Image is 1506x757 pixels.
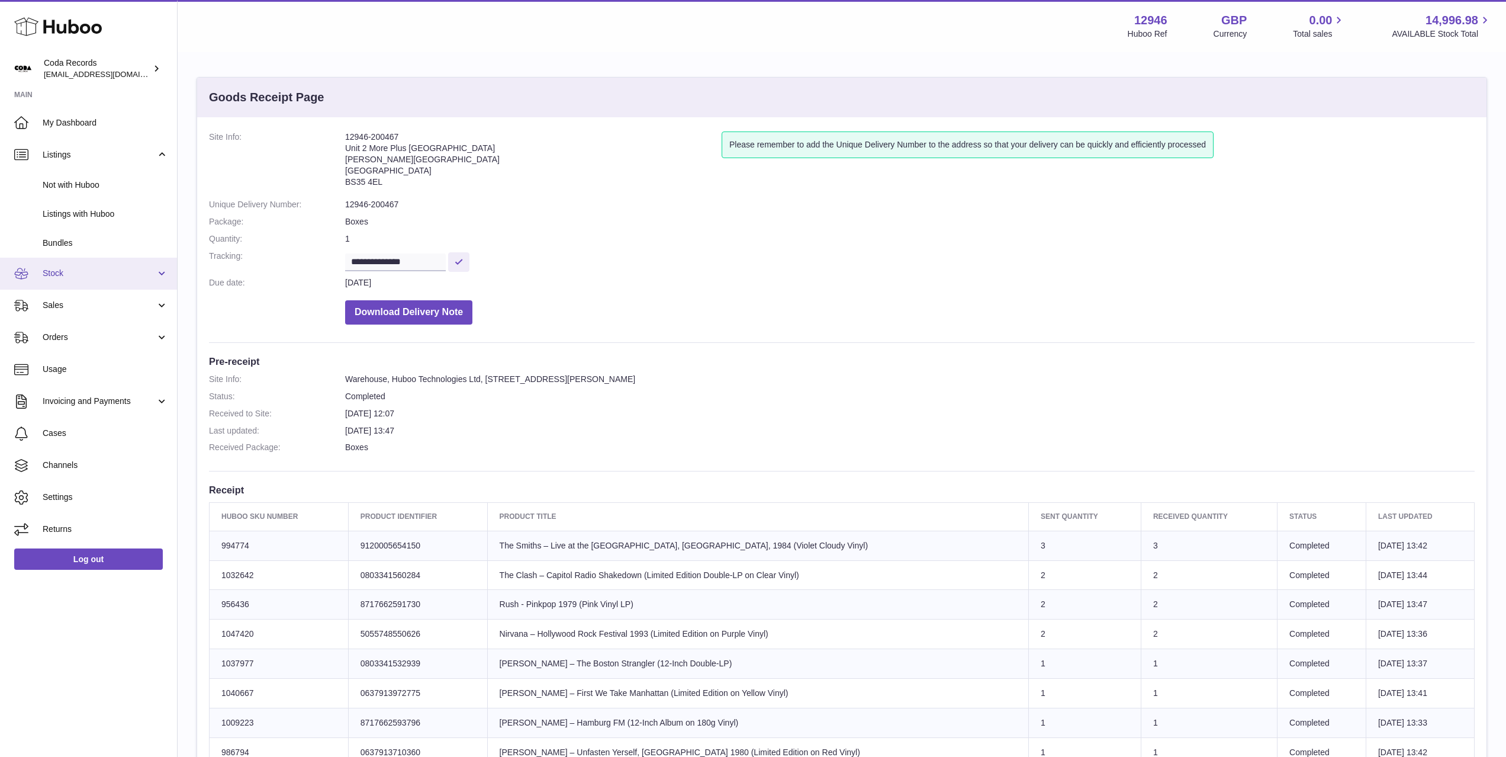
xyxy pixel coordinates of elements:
td: 994774 [210,531,349,560]
dt: Site Info: [209,374,345,385]
td: [PERSON_NAME] – Hamburg FM (12-Inch Album on 180g Vinyl) [487,708,1029,737]
td: The Clash – Capitol Radio Shakedown (Limited Edition Double-LP on Clear Vinyl) [487,560,1029,590]
span: 0.00 [1309,12,1333,28]
td: 2 [1029,590,1141,620]
td: 2 [1141,560,1277,590]
td: Completed [1277,620,1366,649]
td: 1 [1141,649,1277,679]
dd: [DATE] 12:07 [345,408,1475,419]
dt: Received Package: [209,442,345,453]
td: 1047420 [210,620,349,649]
a: 14,996.98 AVAILABLE Stock Total [1392,12,1492,40]
span: Not with Huboo [43,179,168,191]
th: Huboo SKU Number [210,503,349,531]
th: Product Identifier [348,503,487,531]
dd: Warehouse, Huboo Technologies Ltd, [STREET_ADDRESS][PERSON_NAME] [345,374,1475,385]
span: Channels [43,460,168,471]
h3: Goods Receipt Page [209,89,324,105]
td: 0637913972775 [348,679,487,708]
h3: Receipt [209,483,1475,496]
td: 2 [1029,620,1141,649]
td: 2 [1029,560,1141,590]
span: Sales [43,300,156,311]
span: Invoicing and Payments [43,396,156,407]
dt: Received to Site: [209,408,345,419]
td: 1 [1141,708,1277,737]
td: 1 [1141,679,1277,708]
td: Completed [1277,649,1366,679]
span: Stock [43,268,156,279]
td: 2 [1141,620,1277,649]
td: 3 [1141,531,1277,560]
td: 1 [1029,649,1141,679]
dd: [DATE] [345,277,1475,288]
td: [DATE] 13:36 [1366,620,1474,649]
td: 8717662591730 [348,590,487,620]
span: Total sales [1293,28,1346,40]
td: 0803341532939 [348,649,487,679]
dt: Quantity: [209,233,345,245]
a: Log out [14,548,163,570]
td: Rush - Pinkpop 1979 (Pink Vinyl LP) [487,590,1029,620]
span: Returns [43,524,168,535]
th: Last updated [1366,503,1474,531]
div: Please remember to add the Unique Delivery Number to the address so that your delivery can be qui... [722,131,1214,158]
td: 3 [1029,531,1141,560]
td: Completed [1277,679,1366,708]
dt: Status: [209,391,345,402]
span: Bundles [43,238,168,249]
span: Listings [43,149,156,161]
dt: Tracking: [209,251,345,271]
div: Coda Records [44,57,150,80]
td: 1009223 [210,708,349,737]
td: The Smiths – Live at the [GEOGRAPHIC_DATA], [GEOGRAPHIC_DATA], 1984 (Violet Cloudy Vinyl) [487,531,1029,560]
th: Received Quantity [1141,503,1277,531]
td: Completed [1277,590,1366,620]
td: Completed [1277,560,1366,590]
td: [PERSON_NAME] – The Boston Strangler (12-Inch Double-LP) [487,649,1029,679]
td: [DATE] 13:44 [1366,560,1474,590]
span: Usage [43,364,168,375]
dt: Package: [209,216,345,227]
span: Settings [43,492,168,503]
td: 0803341560284 [348,560,487,590]
dd: Boxes [345,216,1475,227]
span: Orders [43,332,156,343]
td: [DATE] 13:33 [1366,708,1474,737]
div: Huboo Ref [1128,28,1167,40]
span: Cases [43,428,168,439]
th: Sent Quantity [1029,503,1141,531]
td: [PERSON_NAME] – First We Take Manhattan (Limited Edition on Yellow Vinyl) [487,679,1029,708]
td: Completed [1277,708,1366,737]
img: haz@pcatmedia.com [14,60,32,78]
strong: 12946 [1134,12,1167,28]
dt: Last updated: [209,425,345,437]
dd: 12946-200467 [345,199,1475,210]
dt: Site Info: [209,131,345,193]
td: 8717662593796 [348,708,487,737]
td: 9120005654150 [348,531,487,560]
address: 12946-200467 Unit 2 More Plus [GEOGRAPHIC_DATA] [PERSON_NAME][GEOGRAPHIC_DATA] [GEOGRAPHIC_DATA] ... [345,131,722,193]
a: 0.00 Total sales [1293,12,1346,40]
div: Currency [1214,28,1247,40]
td: 5055748550626 [348,620,487,649]
th: Status [1277,503,1366,531]
span: AVAILABLE Stock Total [1392,28,1492,40]
h3: Pre-receipt [209,355,1475,368]
span: Listings with Huboo [43,209,168,220]
td: [DATE] 13:37 [1366,649,1474,679]
span: [EMAIL_ADDRESS][DOMAIN_NAME] [44,69,174,79]
dd: [DATE] 13:47 [345,425,1475,437]
td: 1032642 [210,560,349,590]
td: 2 [1141,590,1277,620]
button: Download Delivery Note [345,300,472,325]
td: [DATE] 13:47 [1366,590,1474,620]
strong: GBP [1221,12,1247,28]
th: Product title [487,503,1029,531]
td: Completed [1277,531,1366,560]
dt: Unique Delivery Number: [209,199,345,210]
dd: 1 [345,233,1475,245]
dd: Boxes [345,442,1475,453]
dd: Completed [345,391,1475,402]
td: 956436 [210,590,349,620]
